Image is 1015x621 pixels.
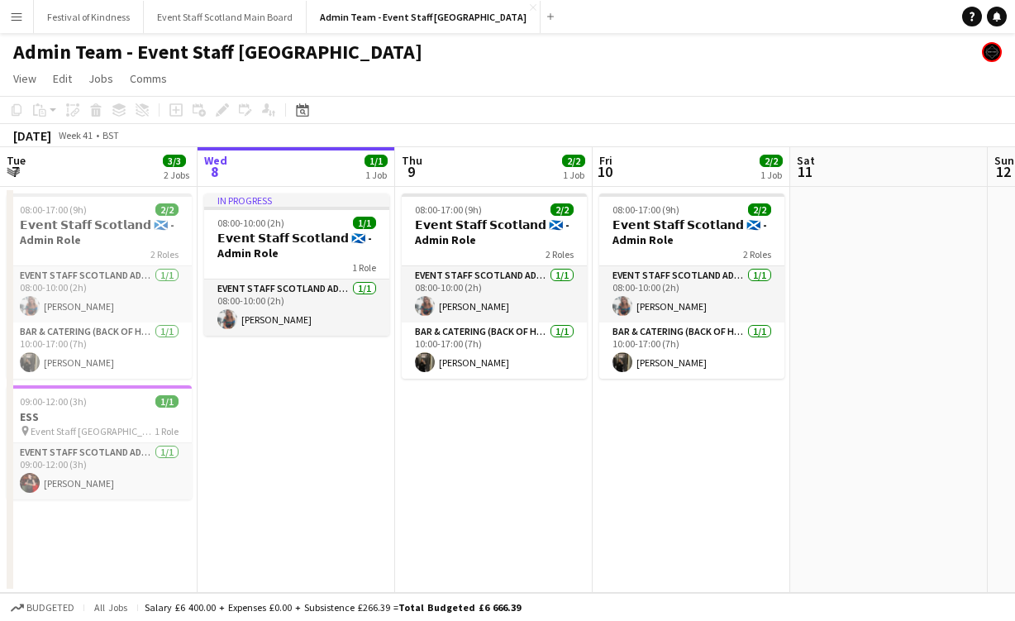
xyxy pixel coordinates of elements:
[31,425,155,437] span: Event Staff [GEOGRAPHIC_DATA] - ESS
[26,602,74,614] span: Budgeted
[155,425,179,437] span: 1 Role
[13,127,51,144] div: [DATE]
[144,1,307,33] button: Event Staff Scotland Main Board
[20,203,87,216] span: 08:00-17:00 (9h)
[402,193,587,379] app-job-card: 08:00-17:00 (9h)2/2𝗘𝘃𝗲𝗻𝘁 𝗦𝘁𝗮𝗳𝗳 𝗦𝗰𝗼𝘁𝗹𝗮𝗻𝗱 🏴󠁧󠁢󠁳󠁣󠁴󠁿 - Admin Role2 RolesEVENT STAFF SCOTLAND ADMIN ROL...
[550,203,574,216] span: 2/2
[797,153,815,168] span: Sat
[204,193,389,336] app-job-card: In progress08:00-10:00 (2h)1/1𝗘𝘃𝗲𝗻𝘁 𝗦𝘁𝗮𝗳𝗳 𝗦𝗰𝗼𝘁𝗹𝗮𝗻𝗱 🏴󠁧󠁢󠁳󠁣󠁴󠁿 - Admin Role1 RoleEVENT STAFF SCOTLAND...
[204,279,389,336] app-card-role: EVENT STAFF SCOTLAND ADMIN ROLE1/108:00-10:00 (2h)[PERSON_NAME]
[82,68,120,89] a: Jobs
[20,395,87,408] span: 09:00-12:00 (3h)
[415,203,482,216] span: 08:00-17:00 (9h)
[55,129,96,141] span: Week 41
[7,322,192,379] app-card-role: Bar & Catering (Back of House)1/110:00-17:00 (7h)[PERSON_NAME]
[7,153,26,168] span: Tue
[202,162,227,181] span: 8
[546,248,574,260] span: 2 Roles
[155,203,179,216] span: 2/2
[402,217,587,247] h3: 𝗘𝘃𝗲𝗻𝘁 𝗦𝘁𝗮𝗳𝗳 𝗦𝗰𝗼𝘁𝗹𝗮𝗻𝗱 🏴󠁧󠁢󠁳󠁣󠁴󠁿 - Admin Role
[7,409,192,424] h3: ESS
[599,153,612,168] span: Fri
[402,266,587,322] app-card-role: EVENT STAFF SCOTLAND ADMIN ROLE1/108:00-10:00 (2h)[PERSON_NAME]
[365,169,387,181] div: 1 Job
[599,322,784,379] app-card-role: Bar & Catering (Back of House)1/110:00-17:00 (7h)[PERSON_NAME]
[760,169,782,181] div: 1 Job
[599,217,784,247] h3: 𝗘𝘃𝗲𝗻𝘁 𝗦𝘁𝗮𝗳𝗳 𝗦𝗰𝗼𝘁𝗹𝗮𝗻𝗱 🏴󠁧󠁢󠁳󠁣󠁴󠁿 - Admin Role
[102,129,119,141] div: BST
[7,443,192,499] app-card-role: EVENT STAFF SCOTLAND ADMIN ROLE1/109:00-12:00 (3h)[PERSON_NAME]
[53,71,72,86] span: Edit
[760,155,783,167] span: 2/2
[155,395,179,408] span: 1/1
[992,162,1014,181] span: 12
[204,153,227,168] span: Wed
[599,266,784,322] app-card-role: EVENT STAFF SCOTLAND ADMIN ROLE1/108:00-10:00 (2h)[PERSON_NAME]
[794,162,815,181] span: 11
[597,162,612,181] span: 10
[123,68,174,89] a: Comms
[994,153,1014,168] span: Sun
[599,193,784,379] app-job-card: 08:00-17:00 (9h)2/2𝗘𝘃𝗲𝗻𝘁 𝗦𝘁𝗮𝗳𝗳 𝗦𝗰𝗼𝘁𝗹𝗮𝗻𝗱 🏴󠁧󠁢󠁳󠁣󠁴󠁿 - Admin Role2 RolesEVENT STAFF SCOTLAND ADMIN ROL...
[307,1,541,33] button: Admin Team - Event Staff [GEOGRAPHIC_DATA]
[4,162,26,181] span: 7
[130,71,167,86] span: Comms
[8,599,77,617] button: Budgeted
[150,248,179,260] span: 2 Roles
[562,155,585,167] span: 2/2
[88,71,113,86] span: Jobs
[563,169,584,181] div: 1 Job
[7,385,192,499] app-job-card: 09:00-12:00 (3h)1/1ESS Event Staff [GEOGRAPHIC_DATA] - ESS1 RoleEVENT STAFF SCOTLAND ADMIN ROLE1/...
[402,322,587,379] app-card-role: Bar & Catering (Back of House)1/110:00-17:00 (7h)[PERSON_NAME]
[164,169,189,181] div: 2 Jobs
[7,266,192,322] app-card-role: EVENT STAFF SCOTLAND ADMIN ROLE1/108:00-10:00 (2h)[PERSON_NAME]
[743,248,771,260] span: 2 Roles
[7,68,43,89] a: View
[982,42,1002,62] app-user-avatar: Event Staff Scotland
[204,231,389,260] h3: 𝗘𝘃𝗲𝗻𝘁 𝗦𝘁𝗮𝗳𝗳 𝗦𝗰𝗼𝘁𝗹𝗮𝗻𝗱 🏴󠁧󠁢󠁳󠁣󠁴󠁿 - Admin Role
[352,261,376,274] span: 1 Role
[402,153,422,168] span: Thu
[7,193,192,379] app-job-card: 08:00-17:00 (9h)2/2𝗘𝘃𝗲𝗻𝘁 𝗦𝘁𝗮𝗳𝗳 𝗦𝗰𝗼𝘁𝗹𝗮𝗻𝗱 🏴󠁧󠁢󠁳󠁣󠁴󠁿 - Admin Role2 RolesEVENT STAFF SCOTLAND ADMIN ROL...
[46,68,79,89] a: Edit
[399,162,422,181] span: 9
[163,155,186,167] span: 3/3
[612,203,679,216] span: 08:00-17:00 (9h)
[204,193,389,207] div: In progress
[13,71,36,86] span: View
[398,601,521,614] span: Total Budgeted £6 666.39
[748,203,771,216] span: 2/2
[34,1,144,33] button: Festival of Kindness
[145,601,521,614] div: Salary £6 400.00 + Expenses £0.00 + Subsistence £266.39 =
[365,155,388,167] span: 1/1
[353,217,376,229] span: 1/1
[217,217,284,229] span: 08:00-10:00 (2h)
[7,217,192,247] h3: 𝗘𝘃𝗲𝗻𝘁 𝗦𝘁𝗮𝗳𝗳 𝗦𝗰𝗼𝘁𝗹𝗮𝗻𝗱 🏴󠁧󠁢󠁳󠁣󠁴󠁿 - Admin Role
[91,601,131,614] span: All jobs
[13,40,422,64] h1: Admin Team - Event Staff [GEOGRAPHIC_DATA]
